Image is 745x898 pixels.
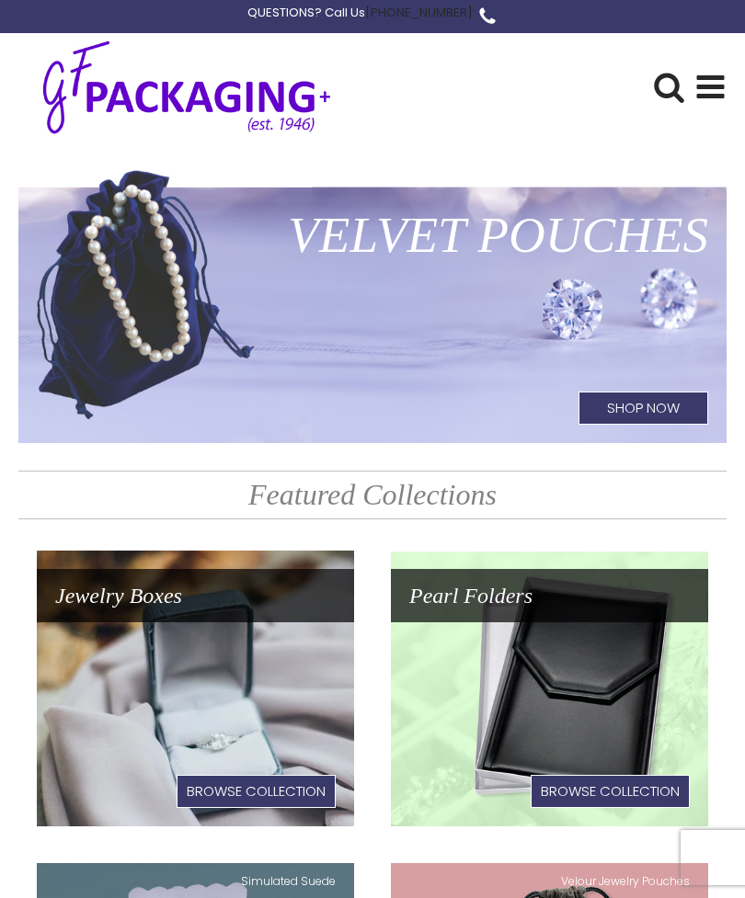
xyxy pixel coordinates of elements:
[531,775,690,808] h1: Browse Collection
[365,4,473,21] a: [PHONE_NUMBER]
[247,4,473,23] div: QUESTIONS? Call Us
[18,167,727,443] a: Velvet PouchesShop Now
[18,186,727,285] h1: Velvet Pouches
[37,569,354,622] h1: Jewelry Boxes
[391,551,708,826] a: Pearl FoldersBrowse Collection
[18,37,355,137] img: GF Packaging + - Established 1946
[37,551,354,826] a: Jewelry BoxesBrowse Collection
[579,392,708,425] h1: Shop Now
[18,471,727,519] h2: Featured Collections
[177,775,336,808] h1: Browse Collection
[391,569,708,622] h1: Pearl Folders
